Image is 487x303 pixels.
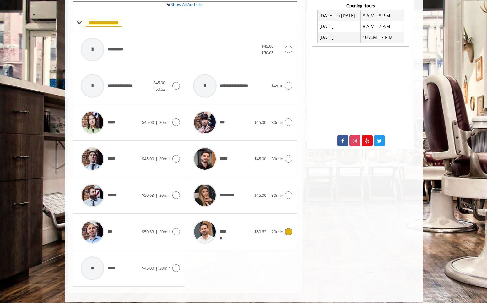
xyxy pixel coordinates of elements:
span: 30min [159,156,171,162]
h3: Opening Hours [312,3,409,8]
span: $45.00 [142,265,154,271]
span: | [268,119,270,125]
span: $45.00 - $50.63 [262,43,276,56]
span: 20min [159,192,171,198]
span: 30min [272,192,283,198]
span: $45.00 [254,119,266,125]
td: [DATE] To [DATE] [317,10,361,21]
span: | [155,156,158,162]
span: 20min [159,229,171,234]
span: $45.00 [254,156,266,162]
span: 30min [272,119,283,125]
span: $50.63 [254,229,266,234]
td: 10 A.M - 7 P.M [361,32,404,43]
span: | [155,265,158,271]
span: 30min [159,265,171,271]
span: 30min [159,119,171,125]
span: | [155,229,158,234]
td: 8 A.M - 8 P.M [361,10,404,21]
span: | [268,192,270,198]
span: | [268,229,270,234]
span: $45.00 [142,156,154,162]
td: [DATE] [317,21,361,32]
span: 30min [272,156,283,162]
span: $45.00 - $50.63 [153,80,167,92]
span: $45.00 [254,192,266,198]
span: $45.00 [142,119,154,125]
span: $45.00 [271,83,283,89]
a: Show All Add-ons [171,2,203,7]
span: $50.63 [142,229,154,234]
span: | [268,156,270,162]
span: | [155,119,158,125]
span: $50.63 [142,192,154,198]
td: [DATE] [317,32,361,43]
td: 8 A.M - 7 P.M [361,21,404,32]
span: 20min [272,229,283,234]
span: | [155,192,158,198]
